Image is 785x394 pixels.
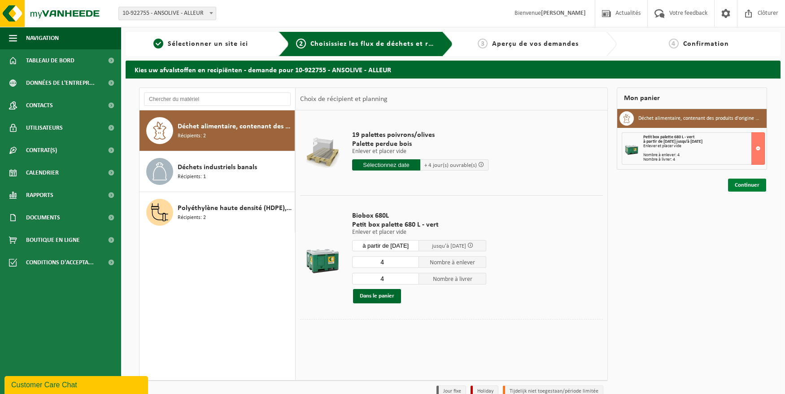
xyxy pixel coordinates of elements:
[353,289,401,303] button: Dans le panier
[419,256,486,268] span: Nombre à enlever
[140,192,295,232] button: Polyéthylène haute densité (HDPE), bidons et fûts, volume > 2litres, coloré Récipients: 2
[26,251,94,274] span: Conditions d'accepta...
[683,40,729,48] span: Confirmation
[178,162,257,173] span: Déchets industriels banals
[352,131,488,140] span: 19 palettes poivrons/olives
[352,159,420,171] input: Sélectionnez date
[296,88,392,110] div: Choix de récipient et planning
[153,39,163,48] span: 1
[26,184,53,206] span: Rapports
[352,220,486,229] span: Petit box palette 680 L - vert
[352,229,486,236] p: Enlever et placer vide
[352,240,419,251] input: Sélectionnez date
[178,214,206,222] span: Récipients: 2
[478,39,488,48] span: 3
[168,40,248,48] span: Sélectionner un site ici
[492,40,579,48] span: Aperçu de vos demandes
[310,40,460,48] span: Choisissiez les flux de déchets et récipients
[643,139,702,144] strong: à partir de [DATE] jusqu'à [DATE]
[26,49,74,72] span: Tableau de bord
[26,229,80,251] span: Boutique en ligne
[424,162,477,168] span: + 4 jour(s) ouvrable(s)
[296,39,306,48] span: 2
[144,92,291,106] input: Chercher du matériel
[419,273,486,285] span: Nombre à livrer
[118,7,216,20] span: 10-922755 - ANSOLIVE - ALLEUR
[643,158,764,162] div: Nombre à livrer: 4
[728,179,766,192] a: Continuer
[352,140,488,149] span: Palette perdue bois
[541,10,586,17] strong: [PERSON_NAME]
[638,111,760,126] h3: Déchet alimentaire, contenant des produits d'origine animale, emballage mélangé (sans verre), cat 3
[130,39,271,49] a: 1Sélectionner un site ici
[178,173,206,181] span: Récipients: 1
[643,135,694,140] span: Petit box palette 680 L - vert
[26,117,63,139] span: Utilisateurs
[352,211,486,220] span: Biobox 680L
[26,27,59,49] span: Navigation
[26,162,59,184] span: Calendrier
[26,206,60,229] span: Documents
[178,132,206,140] span: Récipients: 2
[26,72,95,94] span: Données de l'entrepr...
[178,203,292,214] span: Polyéthylène haute densité (HDPE), bidons et fûts, volume > 2litres, coloré
[432,243,466,249] span: jusqu'à [DATE]
[119,7,216,20] span: 10-922755 - ANSOLIVE - ALLEUR
[178,121,292,132] span: Déchet alimentaire, contenant des produits d'origine animale, emballage mélangé (sans verre), cat 3
[352,149,488,155] p: Enlever et placer vide
[643,144,764,149] div: Enlever et placer vide
[140,110,295,151] button: Déchet alimentaire, contenant des produits d'origine animale, emballage mélangé (sans verre), cat...
[4,374,150,394] iframe: chat widget
[617,88,767,109] div: Mon panier
[140,151,295,192] button: Déchets industriels banals Récipients: 1
[26,139,57,162] span: Contrat(s)
[126,61,781,78] h2: Kies uw afvalstoffen en recipiënten - demande pour 10-922755 - ANSOLIVE - ALLEUR
[26,94,53,117] span: Contacts
[643,153,764,158] div: Nombre à enlever: 4
[669,39,679,48] span: 4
